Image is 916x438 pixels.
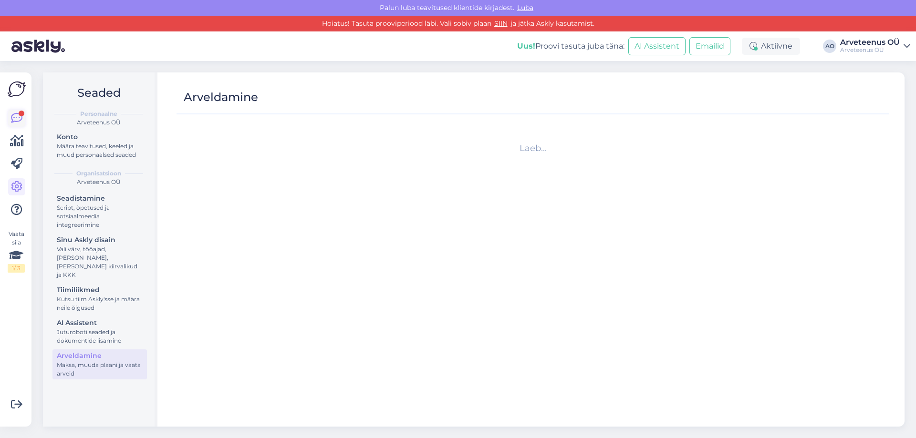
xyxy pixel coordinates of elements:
div: Seadistamine [57,194,143,204]
div: Kutsu tiim Askly'sse ja määra neile õigused [57,295,143,312]
div: Arveteenus OÜ [51,118,147,127]
div: Sinu Askly disain [57,235,143,245]
a: Arveteenus OÜArveteenus OÜ [840,39,910,54]
div: Maksa, muuda plaani ja vaata arveid [57,361,143,378]
div: Tiimiliikmed [57,285,143,295]
button: AI Assistent [628,37,686,55]
a: Sinu Askly disainVali värv, tööajad, [PERSON_NAME], [PERSON_NAME] kiirvalikud ja KKK [52,234,147,281]
button: Emailid [689,37,730,55]
div: Juturoboti seaded ja dokumentide lisamine [57,328,143,345]
div: Script, õpetused ja sotsiaalmeedia integreerimine [57,204,143,229]
img: Askly Logo [8,80,26,98]
div: Vali värv, tööajad, [PERSON_NAME], [PERSON_NAME] kiirvalikud ja KKK [57,245,143,279]
div: Arveteenus OÜ [840,46,900,54]
a: SIIN [491,19,510,28]
div: Arveldamine [57,351,143,361]
h2: Seaded [51,84,147,102]
a: KontoMäära teavitused, keeled ja muud personaalsed seaded [52,131,147,161]
div: AI Assistent [57,318,143,328]
a: TiimiliikmedKutsu tiim Askly'sse ja määra neile õigused [52,284,147,314]
div: Arveldamine [184,88,258,106]
span: Luba [514,3,536,12]
a: SeadistamineScript, õpetused ja sotsiaalmeedia integreerimine [52,192,147,231]
div: Laeb... [180,142,885,155]
div: Arveteenus OÜ [840,39,900,46]
a: ArveldamineMaksa, muuda plaani ja vaata arveid [52,349,147,379]
div: Vaata siia [8,230,25,273]
div: Määra teavitused, keeled ja muud personaalsed seaded [57,142,143,159]
b: Uus! [517,41,535,51]
b: Personaalne [80,110,117,118]
div: Proovi tasuta juba täna: [517,41,625,52]
div: 1 / 3 [8,264,25,273]
div: AO [823,40,836,53]
b: Organisatsioon [76,169,121,178]
div: Arveteenus OÜ [51,178,147,186]
div: Aktiivne [742,38,800,55]
a: AI AssistentJuturoboti seaded ja dokumentide lisamine [52,316,147,346]
div: Konto [57,132,143,142]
